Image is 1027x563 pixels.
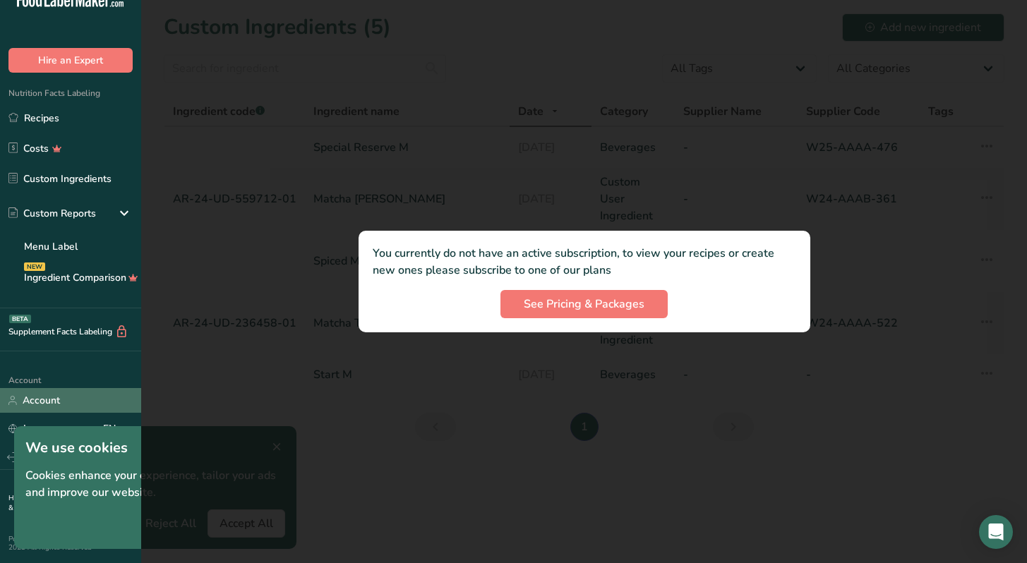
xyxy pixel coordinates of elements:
button: See Pricing & Packages [500,290,668,318]
h1: We use cookies [25,437,285,459]
span: See Pricing & Packages [524,296,644,313]
p: Cookies enhance your experience, tailor your ads and improve our website. [25,467,285,501]
a: Hire an Expert . [8,493,59,503]
div: NEW [24,262,45,271]
div: EN [103,420,133,437]
div: BETA [9,315,31,323]
a: Language [8,416,68,441]
p: You currently do not have an active subscription, to view your recipes or create new ones please ... [373,245,796,279]
a: Terms & Conditions . [8,493,132,513]
div: Custom Reports [8,206,96,221]
button: Hire an Expert [8,48,133,73]
div: Open Intercom Messenger [979,515,1013,549]
button: Reject All [134,509,208,538]
div: Powered By FoodLabelMaker © 2025 All Rights Reserved [8,535,133,552]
